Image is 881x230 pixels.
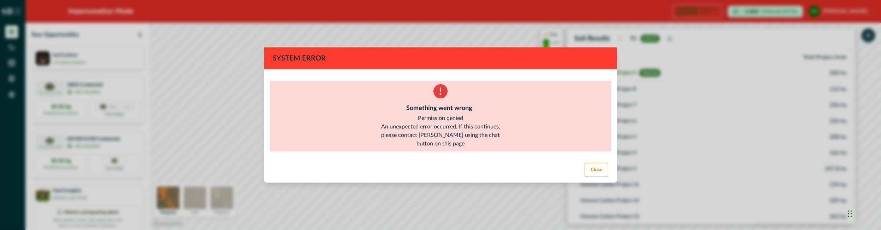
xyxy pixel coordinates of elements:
[848,203,852,224] div: Drag
[373,122,508,148] div: An unexpected error occurred. If this continues, please contact [PERSON_NAME] using the chat butt...
[585,163,608,177] button: Close
[406,104,472,113] div: Something went wrong
[418,114,463,122] div: Permission denied
[846,196,881,230] iframe: Chat Widget
[264,47,617,69] header: System Error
